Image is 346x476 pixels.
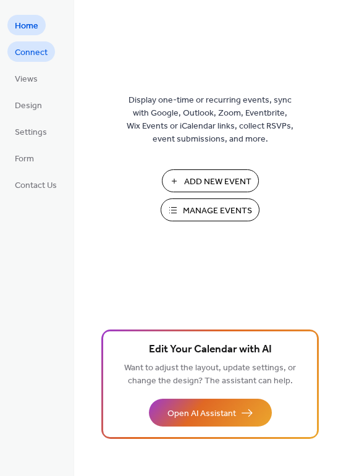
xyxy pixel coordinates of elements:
a: Connect [7,41,55,62]
span: Display one-time or recurring events, sync with Google, Outlook, Zoom, Eventbrite, Wix Events or ... [127,94,293,146]
a: Views [7,68,45,88]
span: Settings [15,126,47,139]
span: Design [15,100,42,113]
span: Contact Us [15,179,57,192]
span: Add New Event [184,176,251,189]
span: Connect [15,46,48,59]
a: Design [7,95,49,115]
span: Want to adjust the layout, update settings, or change the design? The assistant can help. [124,360,296,389]
a: Contact Us [7,174,64,195]
span: Edit Your Calendar with AI [149,341,272,359]
span: Manage Events [183,205,252,218]
span: Form [15,153,34,166]
button: Open AI Assistant [149,399,272,427]
button: Manage Events [161,198,259,221]
span: Open AI Assistant [167,407,236,420]
a: Settings [7,121,54,142]
span: Home [15,20,38,33]
a: Form [7,148,41,168]
button: Add New Event [162,169,259,192]
span: Views [15,73,38,86]
a: Home [7,15,46,35]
